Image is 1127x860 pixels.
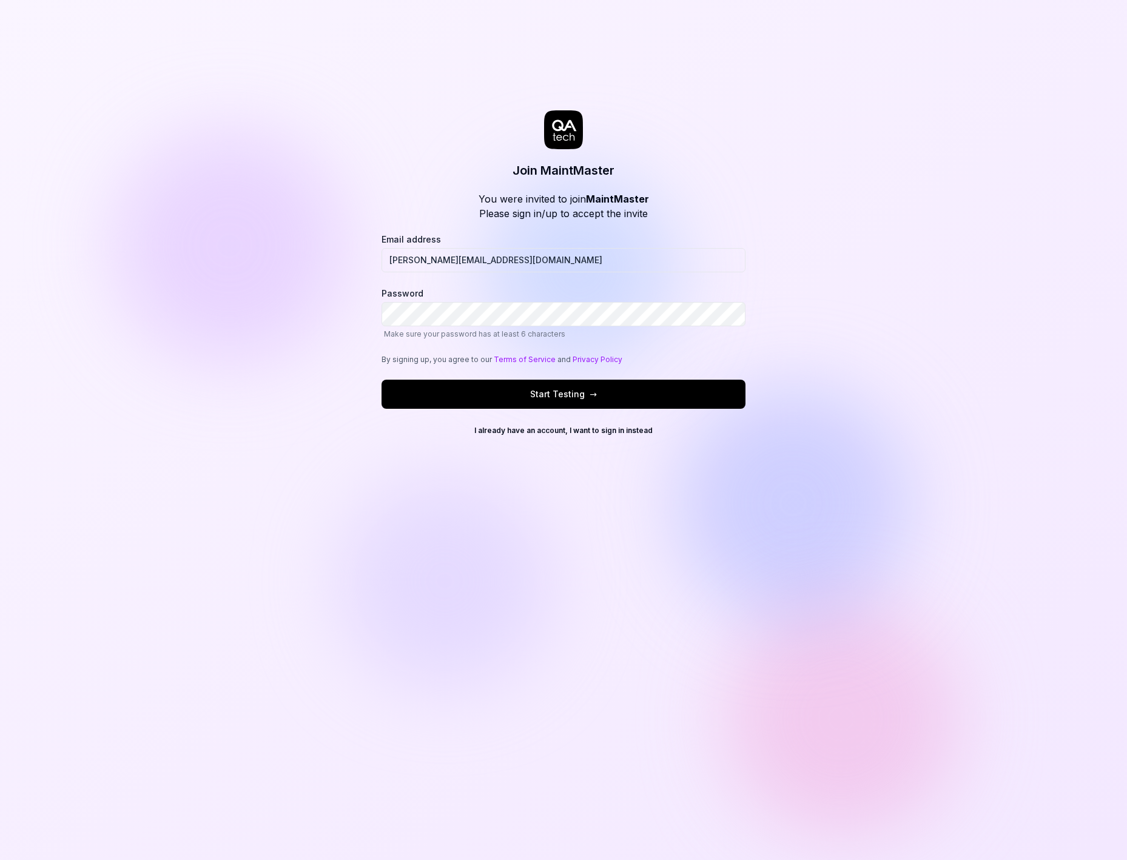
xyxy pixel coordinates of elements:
[590,388,597,400] span: →
[586,193,649,205] b: MaintMaster
[382,248,745,272] input: Email address
[479,206,649,221] p: Please sign in/up to accept the invite
[573,355,622,364] a: Privacy Policy
[382,233,745,272] label: Email address
[382,287,745,340] label: Password
[494,355,556,364] a: Terms of Service
[513,161,614,180] h3: Join MaintMaster
[382,354,745,365] div: By signing up, you agree to our and
[479,192,649,206] p: You were invited to join
[382,302,745,326] input: PasswordMake sure your password has at least 6 characters
[382,421,745,440] button: I already have an account, I want to sign in instead
[530,388,597,400] span: Start Testing
[382,380,745,409] button: Start Testing→
[384,329,565,338] span: Make sure your password has at least 6 characters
